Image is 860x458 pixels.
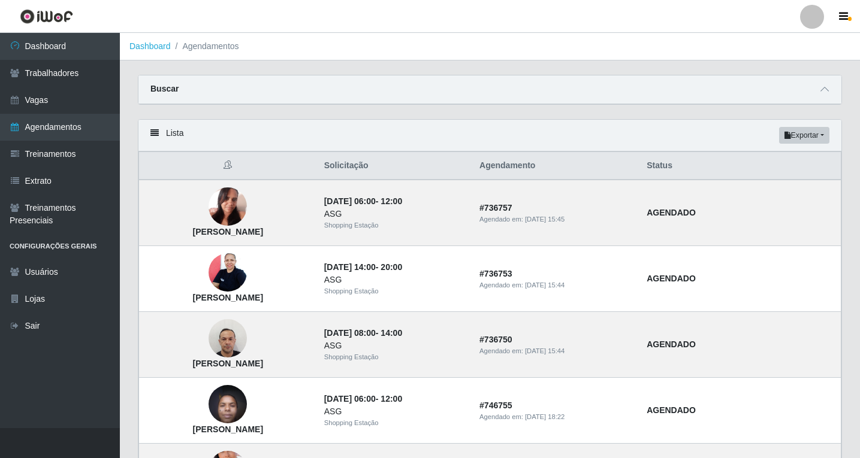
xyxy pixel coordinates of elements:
[324,220,465,230] div: Shopping Estação
[193,293,263,302] strong: [PERSON_NAME]
[324,352,465,362] div: Shopping Estação
[120,33,860,60] nav: breadcrumb
[479,346,632,356] div: Agendado em:
[479,412,632,422] div: Agendado em:
[381,196,402,206] time: 12:00
[324,274,465,286] div: ASG
[324,418,465,428] div: Shopping Estação
[479,203,512,213] strong: # 736757
[479,214,632,225] div: Agendado em:
[324,286,465,296] div: Shopping Estação
[209,313,247,364] img: Francisco das Chagas da Cunha
[324,328,376,338] time: [DATE] 08:00
[317,152,472,180] th: Solicitação
[324,262,376,272] time: [DATE] 14:00
[324,394,376,404] time: [DATE] 06:00
[525,216,565,223] time: [DATE] 15:45
[138,120,841,151] div: Lista
[324,339,465,352] div: ASG
[647,405,696,415] strong: AGENDADO
[479,401,512,410] strong: # 746755
[20,9,73,24] img: CoreUI Logo
[324,196,402,206] strong: -
[381,328,402,338] time: 14:00
[381,262,402,272] time: 20:00
[639,152,841,180] th: Status
[324,196,376,206] time: [DATE] 06:00
[479,280,632,290] div: Agendado em:
[209,181,247,232] img: Jessica Luana Batista da Silva
[472,152,639,180] th: Agendamento
[324,328,402,338] strong: -
[525,413,565,420] time: [DATE] 18:22
[381,394,402,404] time: 12:00
[324,262,402,272] strong: -
[647,208,696,217] strong: AGENDADO
[324,394,402,404] strong: -
[324,208,465,220] div: ASG
[150,84,179,93] strong: Buscar
[525,281,565,289] time: [DATE] 15:44
[209,247,247,298] img: Maria de Fatima Silva de Medeiros
[193,227,263,236] strong: [PERSON_NAME]
[193,424,263,434] strong: [PERSON_NAME]
[324,405,465,418] div: ASG
[209,379,247,430] img: Ana paula calixto de lima
[479,269,512,278] strong: # 736753
[779,127,829,144] button: Exportar
[647,339,696,349] strong: AGENDADO
[193,359,263,368] strong: [PERSON_NAME]
[647,274,696,283] strong: AGENDADO
[479,335,512,344] strong: # 736750
[171,40,239,53] li: Agendamentos
[525,347,565,354] time: [DATE] 15:44
[129,41,171,51] a: Dashboard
